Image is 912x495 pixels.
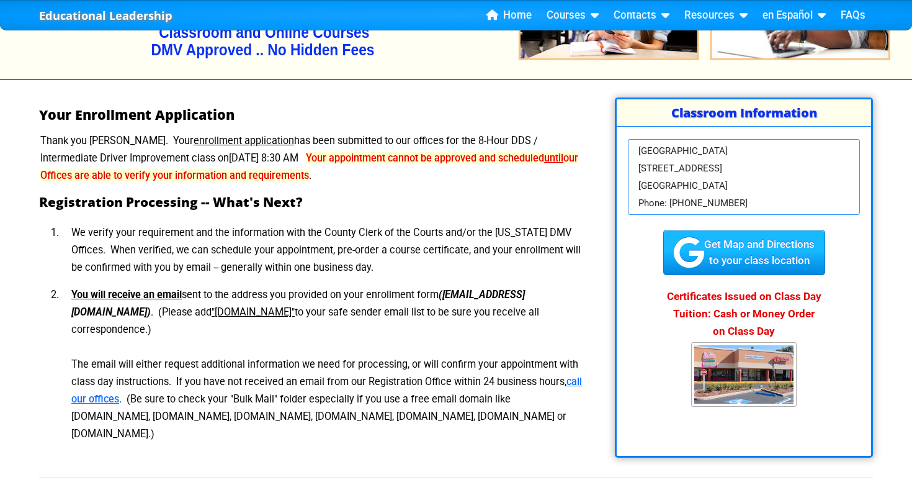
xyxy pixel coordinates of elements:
h3: Classroom Information [617,99,871,127]
li: We verify your requirement and the information with the County Clerk of the Courts and/or the [US... [61,219,588,281]
a: Get Map and Directionsto your class location [663,246,825,258]
span: [GEOGRAPHIC_DATA] [638,177,728,194]
h2: Registration Processing -- What's Next? [39,194,588,209]
u: You will receive an email [71,289,182,301]
a: Home [481,6,537,25]
div: Get Map and Directions to your class location [663,230,825,275]
span: [STREET_ADDRESS] [638,160,722,177]
a: Educational Leadership [39,6,172,26]
span: Phone: [PHONE_NUMBER] [638,194,748,212]
a: Courses [542,6,604,25]
u: enrollment application [194,135,294,147]
u: until [544,152,563,164]
li: sent to the address you provided on your enrollment form . (Please add to your safe sender email ... [61,281,588,448]
a: en Español [758,6,831,25]
h1: Your Enrollment Application [39,107,588,122]
p: Thank you [PERSON_NAME]. Your has been submitted to our offices for the 8-Hour DDS / Intermediate... [39,132,588,184]
a: FAQs [836,6,870,25]
u: "[DOMAIN_NAME]" [212,306,295,318]
img: Tampa Traffic School [691,342,797,407]
a: Resources [679,6,753,25]
span: [DATE] 8:30 AM [229,152,298,164]
span: [GEOGRAPHIC_DATA] [638,142,728,160]
a: Contacts [609,6,674,25]
span: Your appointment cannot be approved and scheduled our Offices are able to verify your information... [40,152,578,181]
strong: Certificates Issued on Class Day Tuition: Cash or Money Order on Class Day [667,290,821,337]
